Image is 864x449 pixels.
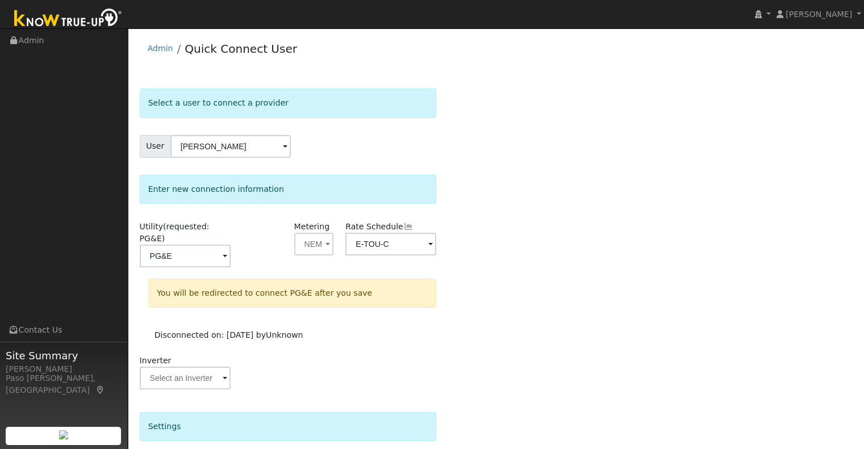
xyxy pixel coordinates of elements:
a: Admin [148,44,173,53]
input: Select a User [170,135,291,158]
a: Quick Connect User [185,42,297,56]
div: Enter new connection information [140,175,437,204]
button: NEM [294,233,334,255]
div: Settings [140,412,437,441]
img: retrieve [59,430,68,439]
div: [PERSON_NAME] [6,363,122,375]
div: Select a user to connect a provider [140,89,437,118]
div: Paso [PERSON_NAME], [GEOGRAPHIC_DATA] [6,372,122,396]
label: Metering [294,221,330,233]
a: Map [95,385,106,395]
input: Select an Inverter [140,367,231,389]
label: Inverter [140,355,172,367]
input: Select a Utility [140,245,231,267]
span: (requested: PG&E) [140,222,210,243]
span: Site Summary [6,348,122,363]
span: [PERSON_NAME] [786,10,852,19]
span: User [140,135,171,158]
div: You will be redirected to connect PG&E after you save [148,279,436,308]
label: Rate Schedule [345,221,413,233]
td: Disconnected on: [DATE] by [152,327,305,343]
span: Unknown [266,330,303,339]
img: Know True-Up [9,6,128,32]
label: Utility [140,221,231,245]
